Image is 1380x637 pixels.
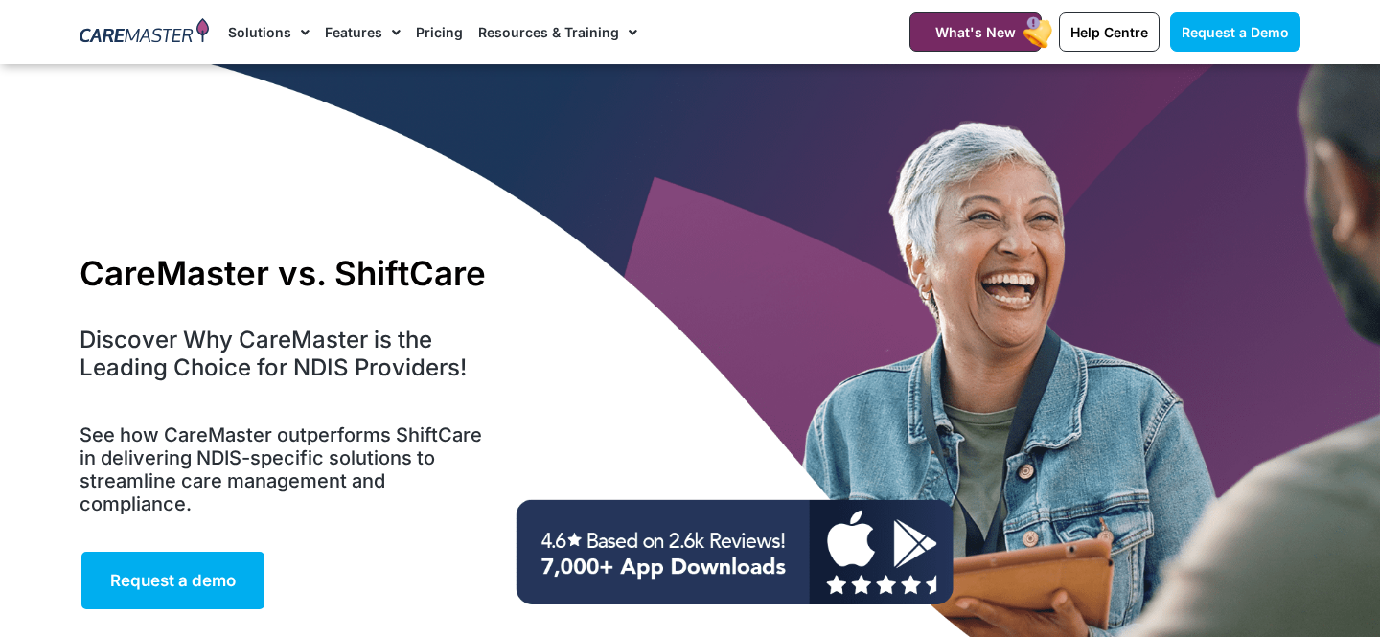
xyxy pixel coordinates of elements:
[935,24,1016,40] span: What's New
[1070,24,1148,40] span: Help Centre
[80,327,494,382] h4: Discover Why CareMaster is the Leading Choice for NDIS Providers!
[110,571,236,590] span: Request a demo
[80,550,266,611] a: Request a demo
[1170,12,1300,52] a: Request a Demo
[80,253,494,293] h1: CareMaster vs. ShiftCare
[80,18,209,47] img: CareMaster Logo
[80,423,494,515] h5: See how CareMaster outperforms ShiftCare in delivering NDIS-specific solutions to streamline care...
[1182,24,1289,40] span: Request a Demo
[909,12,1042,52] a: What's New
[1059,12,1160,52] a: Help Centre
